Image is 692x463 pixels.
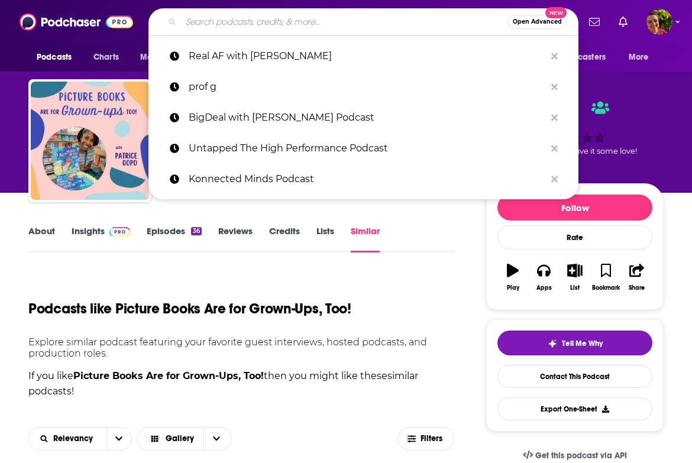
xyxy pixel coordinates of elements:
img: User Profile [646,9,672,35]
a: Reviews [218,225,253,252]
a: About [28,225,55,252]
span: Podcasts [37,49,72,66]
a: Similar [351,225,380,252]
a: Episodes36 [147,225,202,252]
span: New [545,7,567,18]
a: Show notifications dropdown [614,12,632,32]
button: open menu [29,435,106,443]
button: open menu [28,46,87,69]
div: Rate [497,225,652,250]
button: Apps [528,256,559,299]
button: Open AdvancedNew [507,15,567,29]
a: InsightsPodchaser Pro [72,225,130,252]
p: Untapped The High Performance Podcast [189,133,545,164]
span: Charts [93,49,119,66]
a: Konnected Minds Podcast [148,164,578,195]
button: open menu [620,46,664,69]
span: Open Advanced [513,19,562,25]
button: Bookmark [590,256,621,299]
button: List [560,256,590,299]
span: Monitoring [140,49,182,66]
span: Relevancy [53,435,97,443]
input: Search podcasts, credits, & more... [181,12,507,31]
a: Credits [269,225,300,252]
button: Follow [497,195,652,221]
button: open menu [132,46,198,69]
button: Choose View [137,427,232,451]
div: 36 [191,227,202,235]
button: Share [622,256,652,299]
button: Play [497,256,528,299]
button: Export One-Sheet [497,397,652,420]
a: Contact This Podcast [497,365,652,388]
a: Charts [86,46,126,69]
p: Real AF with Andy Podcast [189,41,545,72]
img: tell me why sparkle [548,339,557,348]
span: Tell Me Why [562,339,603,348]
div: List [570,284,580,292]
p: Explore similar podcast featuring your favorite guest interviews, hosted podcasts, and production... [28,336,454,359]
h1: Podcasts like Picture Books Are for Grown-Ups, Too! [28,300,351,318]
img: Podchaser - Follow, Share and Rate Podcasts [20,11,133,33]
p: BigDeal with Codie Sanchez Podcast [189,102,545,133]
button: open menu [541,46,623,69]
div: Search podcasts, credits, & more... [148,8,578,35]
div: Bookmark [592,284,620,292]
button: tell me why sparkleTell Me Why [497,331,652,355]
a: prof g [148,72,578,102]
img: Podchaser Pro [109,227,130,237]
strong: Picture Books Are for Grown-Ups, Too! [73,370,264,381]
img: Picture Books Are for Grown-Ups, Too! [31,82,149,200]
div: Apps [536,284,552,292]
span: Logged in as Marz [646,9,672,35]
h2: Choose List sort [28,427,132,451]
div: Play [507,284,519,292]
button: Show profile menu [646,9,672,35]
p: Konnected Minds Podcast [189,164,545,195]
p: If you like then you might like these similar podcasts ! [28,368,454,399]
a: BigDeal with [PERSON_NAME] Podcast [148,102,578,133]
a: Show notifications dropdown [584,12,604,32]
span: More [629,49,649,66]
span: Get this podcast via API [535,451,627,461]
a: Untapped The High Performance Podcast [148,133,578,164]
span: Filters [421,435,444,443]
div: Share [629,284,645,292]
button: open menu [106,428,131,450]
a: Lists [316,225,334,252]
button: Filters [397,427,454,451]
a: Real AF with [PERSON_NAME] [148,41,578,72]
span: Gallery [166,435,194,443]
p: prof g [189,72,545,102]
